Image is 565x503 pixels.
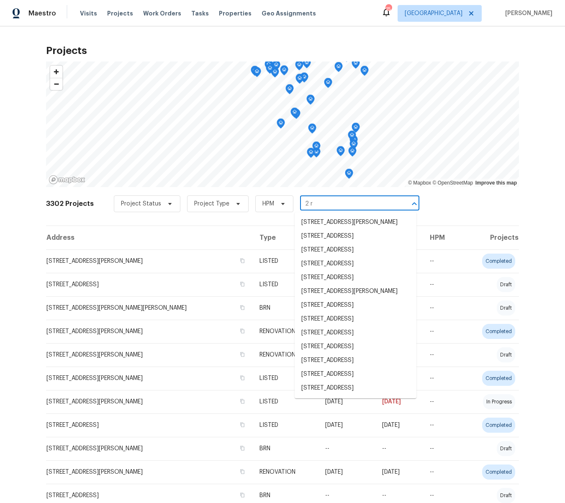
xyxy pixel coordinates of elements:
div: Map marker [272,60,280,73]
span: Projects [107,9,133,18]
div: Map marker [352,59,360,72]
li: [STREET_ADDRESS] [295,243,416,257]
button: Copy Address [239,304,246,311]
td: [DATE] [375,413,423,437]
div: completed [482,371,515,386]
td: [STREET_ADDRESS][PERSON_NAME][PERSON_NAME] [46,296,253,320]
li: [STREET_ADDRESS] [295,367,416,381]
div: Map marker [334,62,343,75]
button: Copy Address [239,257,246,264]
div: Map marker [324,78,332,91]
td: LISTED [253,249,318,273]
div: Map marker [295,74,304,87]
td: -- [318,437,375,460]
div: Map marker [360,66,369,79]
button: Zoom out [50,78,62,90]
td: [STREET_ADDRESS][PERSON_NAME] [46,460,253,484]
div: in progress [483,394,515,409]
a: Improve this map [475,180,517,186]
button: Copy Address [239,280,246,288]
li: [STREET_ADDRESS] [295,257,416,271]
td: RENOVATION [253,343,318,367]
div: Map marker [253,67,261,80]
div: Map marker [348,131,356,144]
span: Visits [80,9,97,18]
div: Map marker [280,65,288,78]
div: Map marker [251,66,259,79]
td: LISTED [253,390,318,413]
li: [STREET_ADDRESS] [295,354,416,367]
td: [DATE] [318,390,375,413]
th: Address [46,226,253,249]
div: Map marker [271,67,279,80]
td: LISTED [253,367,318,390]
td: BRN [253,437,318,460]
h2: 3302 Projects [46,200,94,208]
li: [STREET_ADDRESS][PERSON_NAME] [295,216,416,229]
div: Map marker [308,123,316,136]
span: Properties [219,9,252,18]
div: Map marker [352,123,360,136]
td: -- [423,273,461,296]
li: [STREET_ADDRESS] [295,326,416,340]
button: Copy Address [239,421,246,429]
td: [STREET_ADDRESS][PERSON_NAME] [46,320,253,343]
td: [DATE] [318,413,375,437]
div: draft [497,277,515,292]
button: Copy Address [239,491,246,499]
span: Tasks [191,10,209,16]
td: -- [423,413,461,437]
button: Copy Address [239,351,246,358]
td: -- [423,320,461,343]
button: Zoom in [50,66,62,78]
div: Map marker [336,146,345,159]
td: RENOVATION [253,460,318,484]
td: -- [423,390,461,413]
div: completed [482,465,515,480]
th: Projects [461,226,519,249]
li: [STREET_ADDRESS] [295,381,416,395]
div: Map marker [295,60,303,73]
span: [PERSON_NAME] [502,9,552,18]
div: Map marker [348,146,357,159]
td: [STREET_ADDRESS] [46,413,253,437]
td: [STREET_ADDRESS][PERSON_NAME] [46,367,253,390]
button: Copy Address [239,444,246,452]
td: RENOVATION [253,320,318,343]
a: Mapbox [408,180,431,186]
input: Search projects [300,198,396,210]
td: -- [423,437,461,460]
td: -- [423,460,461,484]
div: Map marker [265,60,273,73]
div: Map marker [306,95,315,108]
td: [STREET_ADDRESS][PERSON_NAME] [46,437,253,460]
span: Work Orders [143,9,181,18]
td: -- [423,296,461,320]
li: [STREET_ADDRESS] [295,340,416,354]
td: [STREET_ADDRESS][PERSON_NAME] [46,390,253,413]
button: Close [408,198,420,210]
div: Map marker [312,141,321,154]
td: BRN [253,296,318,320]
td: [DATE] [318,460,375,484]
span: Geo Assignments [262,9,316,18]
li: [STREET_ADDRESS][PERSON_NAME] [295,285,416,298]
div: draft [497,300,515,316]
td: -- [423,367,461,390]
button: Copy Address [239,468,246,475]
div: Map marker [290,108,299,121]
th: HPM [423,226,461,249]
div: Map marker [300,72,308,85]
th: Type [253,226,318,249]
div: draft [497,347,515,362]
li: [STREET_ADDRESS] [295,312,416,326]
div: Map marker [345,169,353,182]
td: [STREET_ADDRESS][PERSON_NAME] [46,249,253,273]
div: 15 [385,5,391,13]
div: Map marker [303,58,311,71]
td: [DATE] [375,390,423,413]
li: [STREET_ADDRESS] [295,229,416,243]
div: draft [497,441,515,456]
